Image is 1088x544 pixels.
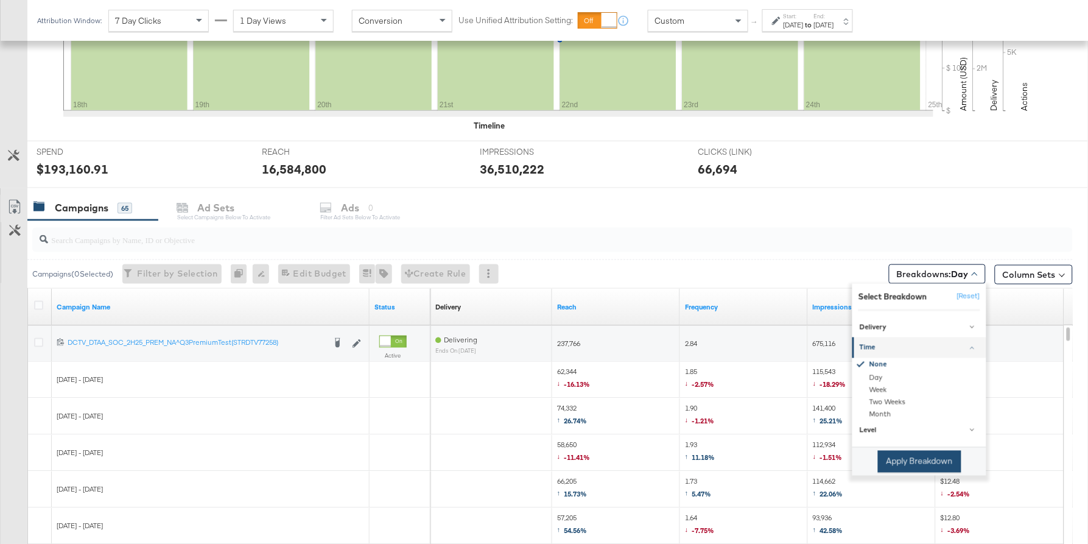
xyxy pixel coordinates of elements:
[557,477,588,502] span: 66,205
[813,379,820,388] span: ↓
[698,160,738,178] div: 66,694
[813,489,820,498] span: ↑
[118,203,132,214] div: 65
[57,412,103,421] span: [DATE] - [DATE]
[564,490,588,499] span: 15.73%
[813,339,836,348] span: 675,116
[813,415,820,425] span: ↑
[557,452,564,461] span: ↓
[685,367,715,392] span: 1.85
[57,448,103,457] span: [DATE] - [DATE]
[557,367,591,392] span: 62,344
[820,453,843,462] span: -1.51%
[685,525,692,534] span: ↓
[698,146,790,158] span: CLICKS (LINK)
[231,264,253,284] div: 0
[685,302,803,312] a: The average number of times your ad was served to each person.
[1019,82,1030,111] text: Actions
[958,57,969,111] text: Amount (USD)
[240,15,286,26] span: 1 Day Views
[820,526,843,535] span: 42.58%
[948,490,970,499] span: -2.54%
[557,525,564,534] span: ↑
[557,302,675,312] a: The number of people your ad was served to.
[692,490,712,499] span: 5.47%
[897,268,969,280] span: Breakdowns:
[813,514,843,539] span: 93,936
[948,526,970,535] span: -3.69%
[878,451,961,473] button: Apply Breakdown
[37,146,128,158] span: SPEND
[692,453,715,462] span: 11.18%
[692,380,715,389] span: -2.57%
[813,477,843,502] span: 114,662
[685,477,712,502] span: 1.73
[941,514,970,539] span: $12.80
[262,146,353,158] span: REACH
[784,20,804,30] div: [DATE]
[564,380,591,389] span: -16.13%
[814,20,834,30] div: [DATE]
[813,367,846,392] span: 115,543
[852,337,986,358] a: Time
[474,120,505,132] div: Timeline
[820,380,846,389] span: -18.29%
[813,440,843,465] span: 112,934
[854,397,986,409] div: Two Weeks
[557,379,564,388] span: ↓
[685,339,697,348] span: 2.84
[564,526,588,535] span: 54.56%
[435,348,477,355] sub: ends on [DATE]
[32,269,113,280] div: Campaigns ( 0 Selected)
[685,489,692,498] span: ↑
[557,339,580,348] span: 237,766
[564,417,588,426] span: 26.74%
[655,15,684,26] span: Custom
[952,269,969,280] b: Day
[564,453,591,462] span: -11.41%
[685,379,692,388] span: ↓
[480,146,572,158] span: IMPRESSIONS
[854,409,986,421] div: Month
[115,15,161,26] span: 7 Day Clicks
[820,417,843,426] span: 25.21%
[57,485,103,494] span: [DATE] - [DATE]
[852,358,986,421] div: Time
[813,525,820,534] span: ↑
[813,452,820,461] span: ↓
[852,421,986,441] a: Level
[820,490,843,499] span: 22.06%
[854,358,986,372] div: None
[854,384,986,397] div: Week
[379,352,407,360] label: Active
[989,80,1000,111] text: Delivery
[37,160,108,178] div: $193,160.91
[749,21,761,25] span: ↑
[480,160,545,178] div: 36,510,222
[557,415,564,425] span: ↑
[435,302,461,312] a: Reflects the ability of your Ad Campaign to achieve delivery based on ad states, schedule and bud...
[860,426,981,436] div: Level
[995,265,1073,284] button: Column Sets
[55,201,108,215] div: Campaigns
[57,375,103,384] span: [DATE] - [DATE]
[444,336,477,345] span: Delivering
[784,12,804,20] label: Start:
[941,489,948,498] span: ↓
[860,343,981,353] div: Time
[557,489,564,498] span: ↑
[68,338,325,348] div: DCTV_DTAA_SOC_2H25_PREM_NA^Q3PremiumTest(STRDTV77258)
[557,404,588,429] span: 74,332
[941,302,1059,312] a: The average cost you've paid to have 1,000 impressions of your ad.
[941,525,948,534] span: ↓
[813,404,843,429] span: 141,400
[813,302,931,312] a: The number of times your ad was served. On mobile apps an ad is counted as served the first time ...
[57,302,365,312] a: Your campaign name.
[37,16,102,25] div: Attribution Window:
[685,440,715,465] span: 1.93
[889,264,986,284] button: Breakdowns:Day
[458,15,573,26] label: Use Unified Attribution Setting:
[374,302,426,312] a: Shows the current state of your Ad Campaign.
[557,514,588,539] span: 57,205
[685,514,715,539] span: 1.64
